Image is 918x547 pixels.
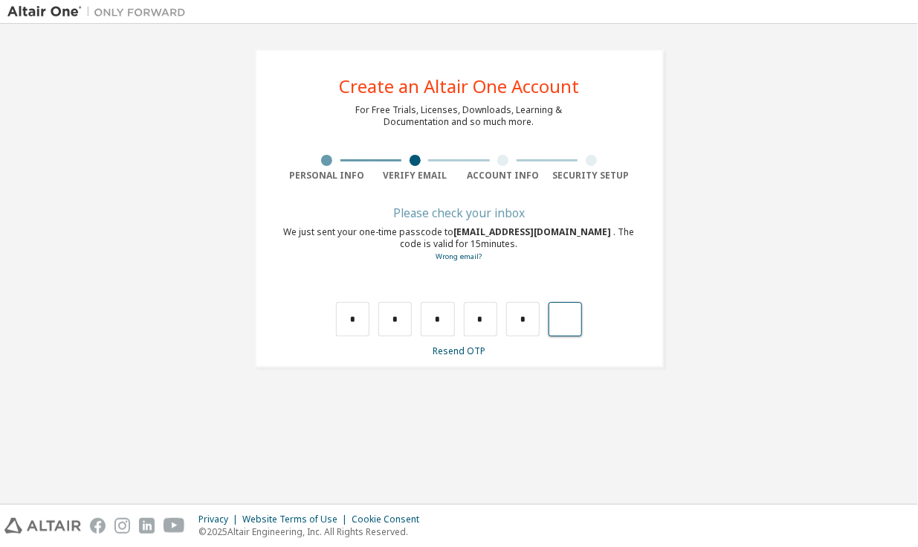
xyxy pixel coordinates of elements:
[164,518,185,534] img: youtube.svg
[139,518,155,534] img: linkedin.svg
[459,170,548,182] div: Account Info
[283,226,636,263] div: We just sent your one-time passcode to . The code is valid for 15 minutes.
[198,525,428,538] p: © 2025 Altair Engineering, Inc. All Rights Reserved.
[436,252,482,261] a: Go back to the registration form
[7,4,193,19] img: Altair One
[283,208,636,217] div: Please check your inbox
[454,225,614,238] span: [EMAIL_ADDRESS][DOMAIN_NAME]
[433,345,485,357] a: Resend OTP
[547,170,636,182] div: Security Setup
[356,104,563,128] div: For Free Trials, Licenses, Downloads, Learning & Documentation and so much more.
[198,514,242,525] div: Privacy
[90,518,106,534] img: facebook.svg
[242,514,352,525] div: Website Terms of Use
[283,170,372,182] div: Personal Info
[352,514,428,525] div: Cookie Consent
[4,518,81,534] img: altair_logo.svg
[371,170,459,182] div: Verify Email
[114,518,130,534] img: instagram.svg
[339,77,579,95] div: Create an Altair One Account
